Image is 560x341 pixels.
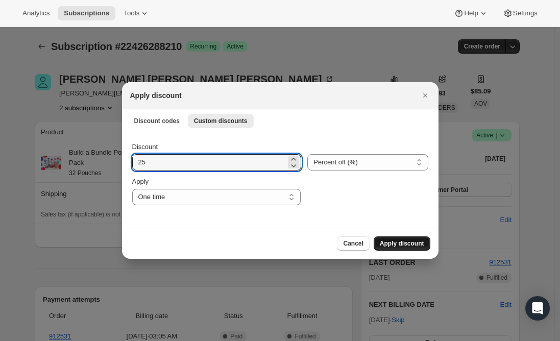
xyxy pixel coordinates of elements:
h2: Apply discount [130,90,182,101]
span: Subscriptions [64,9,109,17]
span: Cancel [343,239,363,248]
button: Cancel [337,236,369,251]
button: Custom discounts [188,114,254,128]
span: Custom discounts [194,117,248,125]
button: Apply discount [374,236,430,251]
span: Discount [132,143,158,151]
button: Settings [497,6,544,20]
button: Close [418,88,432,103]
button: Help [448,6,494,20]
div: Custom discounts [122,132,439,228]
span: Analytics [22,9,50,17]
button: Analytics [16,6,56,20]
span: Tools [124,9,139,17]
span: Help [464,9,478,17]
span: Apply discount [380,239,424,248]
button: Subscriptions [58,6,115,20]
span: Settings [513,9,538,17]
div: Open Intercom Messenger [525,296,550,321]
button: Discount codes [128,114,186,128]
button: Tools [117,6,156,20]
span: Discount codes [134,117,180,125]
span: Apply [132,178,149,185]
